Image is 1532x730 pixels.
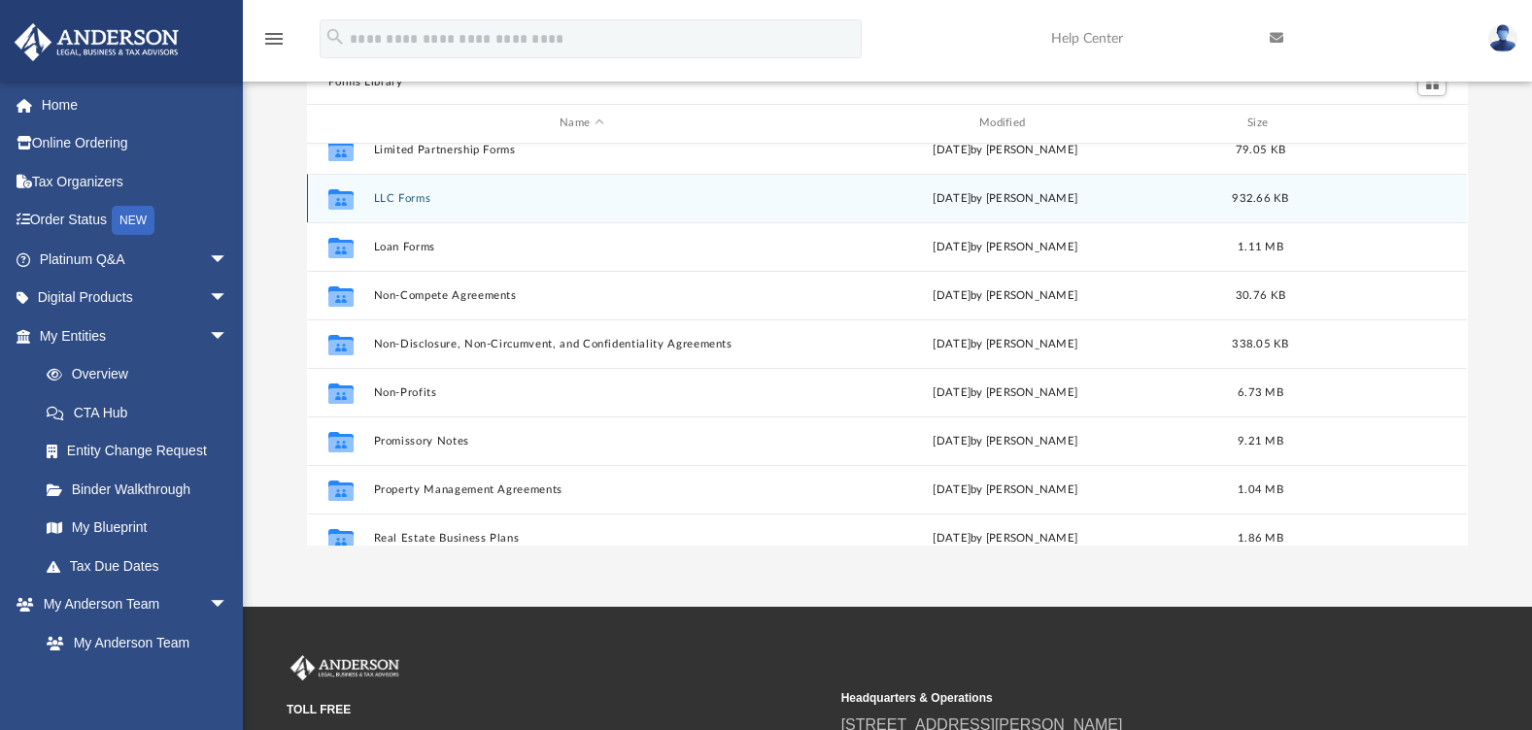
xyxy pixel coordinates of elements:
a: Overview [27,355,257,394]
a: Entity Change Request [27,432,257,471]
div: [DATE] by [PERSON_NAME] [798,529,1213,547]
button: Switch to Grid View [1417,69,1447,96]
span: arrow_drop_down [209,240,248,280]
div: [DATE] by [PERSON_NAME] [798,141,1213,158]
a: Tax Organizers [14,162,257,201]
div: Size [1222,115,1300,132]
span: arrow_drop_down [209,279,248,318]
div: grid [307,144,1467,546]
div: [DATE] by [PERSON_NAME] [798,383,1213,401]
button: Limited Partnership Forms [374,144,790,156]
button: Property Management Agreements [374,483,790,496]
div: id [1309,115,1445,132]
div: [DATE] by [PERSON_NAME] [798,189,1213,207]
button: LLC Forms [374,192,790,205]
div: NEW [112,206,154,235]
div: [DATE] by [PERSON_NAME] [798,335,1213,352]
span: 1.86 MB [1238,532,1283,543]
a: Tax Due Dates [27,547,257,585]
span: 6.73 MB [1238,386,1283,397]
a: Order StatusNEW [14,201,257,241]
a: Binder Walkthrough [27,470,257,509]
button: Non-Profits [374,386,790,399]
a: My Entitiesarrow_drop_down [14,316,257,355]
a: menu [262,37,286,50]
span: arrow_drop_down [209,316,248,356]
a: Home [14,85,257,124]
span: arrow_drop_down [209,585,248,625]
span: 338.05 KB [1233,338,1289,348]
div: Modified [798,115,1213,132]
button: Real Estate Business Plans [374,532,790,545]
a: Digital Productsarrow_drop_down [14,279,257,317]
i: menu [262,27,286,50]
a: Online Ordering [14,124,257,163]
div: [DATE] by [PERSON_NAME] [798,286,1213,304]
button: Forms Library [328,74,402,91]
span: 1.11 MB [1238,241,1283,251]
a: Platinum Q&Aarrow_drop_down [14,240,257,279]
small: TOLL FREE [287,701,828,718]
div: [DATE] by [PERSON_NAME] [798,481,1213,498]
button: Non-Compete Agreements [374,289,790,302]
div: Name [373,115,789,132]
a: Anderson System [27,662,248,701]
a: CTA Hub [27,393,257,432]
span: 932.66 KB [1233,192,1289,203]
div: id [316,115,364,132]
button: Non-Disclosure, Non-Circumvent, and Confidentiality Agreements [374,338,790,350]
a: My Blueprint [27,509,248,547]
span: 79.05 KB [1236,144,1285,154]
button: Loan Forms [374,241,790,253]
a: My Anderson Teamarrow_drop_down [14,585,248,624]
div: [DATE] by [PERSON_NAME] [798,432,1213,449]
img: Anderson Advisors Platinum Portal [287,655,403,680]
span: 1.04 MB [1238,483,1283,494]
img: User Pic [1488,24,1517,52]
span: 30.76 KB [1236,289,1285,300]
a: My Anderson Team [27,623,238,662]
img: Anderson Advisors Platinum Portal [9,23,185,61]
i: search [324,26,346,48]
button: Promissory Notes [374,435,790,448]
small: Headquarters & Operations [841,689,1382,707]
div: [DATE] by [PERSON_NAME] [798,238,1213,255]
span: 9.21 MB [1238,435,1283,446]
